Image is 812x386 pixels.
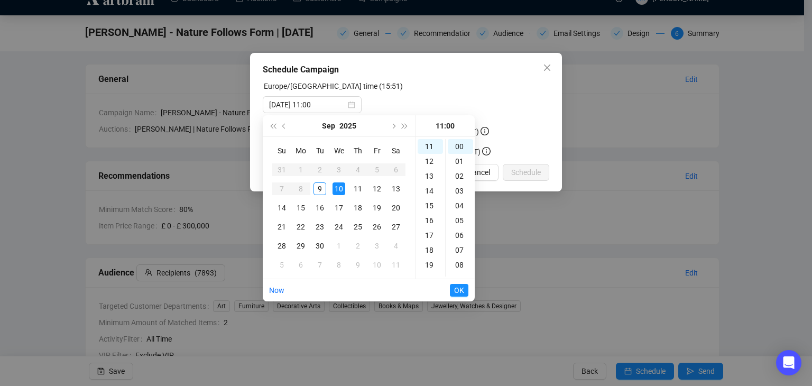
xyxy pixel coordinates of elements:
div: 1 [333,240,345,252]
div: 5 [275,259,288,271]
td: 2025-09-14 [272,198,291,217]
button: Cancel [459,164,499,181]
div: 05 [448,213,473,228]
div: 00 [448,139,473,154]
label: Europe/London time (15:51) [264,82,403,90]
td: 2025-09-28 [272,236,291,255]
td: 2025-10-02 [348,236,367,255]
td: 2025-10-01 [329,236,348,255]
div: 01 [448,154,473,169]
div: 20 [390,201,402,214]
td: 2025-09-03 [329,160,348,179]
div: 15 [418,198,443,213]
div: 15 [294,201,307,214]
button: Next month (PageDown) [387,115,399,136]
div: 4 [390,240,402,252]
div: 11 [352,182,364,195]
div: 2 [352,240,364,252]
td: 2025-09-04 [348,160,367,179]
div: 19 [371,201,383,214]
div: 18 [418,243,443,258]
td: 2025-09-07 [272,179,291,198]
div: 24 [333,220,345,233]
span: info-circle [481,127,489,135]
td: 2025-09-29 [291,236,310,255]
div: 16 [313,201,326,214]
td: 2025-09-09 [310,179,329,198]
td: 2025-09-27 [386,217,405,236]
button: Choose a month [322,115,335,136]
div: 5 [371,163,383,176]
th: Fr [367,141,386,160]
div: 11:00 [420,115,470,136]
div: 06 [448,228,473,243]
a: Now [269,286,284,295]
td: 2025-09-11 [348,179,367,198]
div: 7 [313,259,326,271]
span: close [543,63,551,72]
div: 30 [313,240,326,252]
div: Schedule Campaign [263,63,549,76]
div: 12 [371,182,383,195]
td: 2025-08-31 [272,160,291,179]
div: 10 [371,259,383,271]
div: 02 [448,169,473,183]
td: 2025-09-18 [348,198,367,217]
div: 11 [418,139,443,154]
td: 2025-09-05 [367,160,386,179]
th: We [329,141,348,160]
div: 25 [352,220,364,233]
td: 2025-09-21 [272,217,291,236]
td: 2025-10-11 [386,255,405,274]
td: 2025-09-24 [329,217,348,236]
td: 2025-09-06 [386,160,405,179]
div: 26 [371,220,383,233]
td: 2025-09-19 [367,198,386,217]
td: 2025-10-07 [310,255,329,274]
div: 13 [390,182,402,195]
td: 2025-10-06 [291,255,310,274]
div: 04 [448,198,473,213]
td: 2025-09-01 [291,160,310,179]
div: 2 [313,163,326,176]
div: 13 [418,169,443,183]
div: 31 [275,163,288,176]
div: 23 [313,220,326,233]
input: Select date [269,99,346,111]
button: Choose a year [339,115,356,136]
div: 20 [418,272,443,287]
th: Sa [386,141,405,160]
div: 11 [390,259,402,271]
td: 2025-09-08 [291,179,310,198]
button: OK [450,284,468,297]
div: 6 [390,163,402,176]
td: 2025-09-20 [386,198,405,217]
div: 28 [275,240,288,252]
td: 2025-09-17 [329,198,348,217]
div: 10 [333,182,345,195]
button: Schedule [503,164,549,181]
button: Previous month (PageUp) [279,115,290,136]
div: 8 [333,259,345,271]
div: 07 [448,243,473,258]
td: 2025-09-12 [367,179,386,198]
td: 2025-09-26 [367,217,386,236]
td: 2025-09-02 [310,160,329,179]
div: 18 [352,201,364,214]
span: info-circle [482,147,491,155]
div: 8 [294,182,307,195]
button: Close [539,59,556,76]
div: 17 [333,201,345,214]
td: 2025-10-09 [348,255,367,274]
td: 2025-10-08 [329,255,348,274]
div: 4 [352,163,364,176]
th: Tu [310,141,329,160]
div: 9 [352,259,364,271]
span: Cancel [468,167,490,178]
td: 2025-10-04 [386,236,405,255]
div: 08 [448,258,473,272]
div: 14 [275,201,288,214]
div: 17 [418,228,443,243]
div: 19 [418,258,443,272]
div: 7 [275,182,288,195]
